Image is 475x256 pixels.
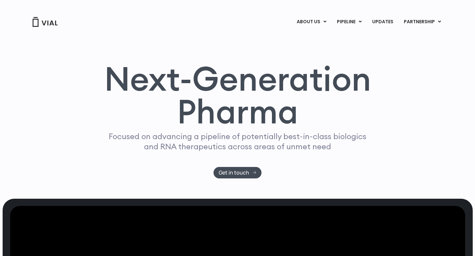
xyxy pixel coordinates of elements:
[214,167,261,178] a: Get in touch
[219,170,249,175] span: Get in touch
[32,17,58,27] img: Vial Logo
[399,16,446,27] a: PARTNERSHIPMenu Toggle
[96,62,379,128] h1: Next-Generation Pharma
[106,131,369,152] p: Focused on advancing a pipeline of potentially best-in-class biologics and RNA therapeutics acros...
[367,16,398,27] a: UPDATES
[292,16,331,27] a: ABOUT USMenu Toggle
[332,16,367,27] a: PIPELINEMenu Toggle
